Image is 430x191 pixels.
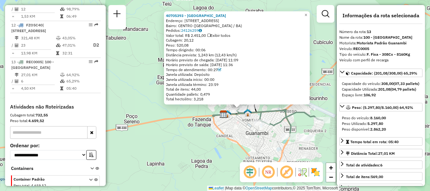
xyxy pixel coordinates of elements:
div: Janela utilizada: Depósito [166,72,308,77]
a: OpenStreetMap [246,186,272,190]
div: Veículo: [339,46,422,52]
div: Atividade não roteirizada - EDUARDO FERNANDES SI [298,135,314,141]
td: / [11,78,14,84]
td: 98,79% [66,6,98,12]
i: % de utilização da cubagem [56,43,61,47]
strong: 106,92 [364,93,376,97]
img: 400 UDC Full Guanambi [244,109,252,117]
strong: 100 - [GEOGRAPHIC_DATA] [363,35,412,40]
label: Ordenar por: [10,142,101,149]
td: / [11,6,14,12]
td: = [11,85,14,92]
div: Valor total: R$ 2.451,00 [166,33,308,38]
span: | 100 - [GEOGRAPHIC_DATA] [11,59,54,70]
div: Espaço livre: [342,92,420,98]
i: Distância Total [15,73,19,77]
span: Peso total [14,183,29,188]
a: Peso: (5.297,80/8.160,00) 64,92% [339,103,422,111]
em: Rota exportada [94,60,98,64]
td: 23 [21,41,56,49]
td: 6 [21,78,60,84]
td: = [11,13,14,20]
a: Capacidade: (201,08/308,00) 65,29% [339,69,422,77]
div: Total de itens: 44,00 [166,87,308,92]
h4: Informações da rota selecionada [339,13,422,19]
span: 27,01 KM [378,151,395,156]
strong: REC0005 [353,46,369,51]
span: Total de atividades: [346,163,382,167]
i: % de utilização do peso [60,73,65,77]
div: Horário previsto de saída: [DATE] 11:36 [166,62,308,67]
strong: 201,08 [378,87,390,92]
img: Fluxo de ruas [297,167,307,177]
p: D2 [88,42,99,49]
strong: 40705393 - [GEOGRAPHIC_DATA] [166,13,226,18]
strong: (07,33 pallets) [393,81,419,86]
div: Quantidade pallets: 0,479 [166,92,308,97]
a: Nova sessão e pesquisa [111,8,123,22]
a: Com service time [218,67,221,72]
div: Horário previsto de chegada: [DATE] 11:09 [166,58,308,63]
div: Peso disponível: [342,126,420,132]
div: Número da rota: [339,29,422,35]
div: Capacidade do veículo: [342,81,420,87]
td: 32:31 [62,50,87,56]
span: Exibir todos [207,33,230,38]
div: Peso Utilizado: [342,121,420,126]
span: Ocultar NR [261,165,276,180]
td: 43,05% [62,35,87,41]
div: Nome da rota: [339,35,422,40]
div: Pedidos: [166,28,308,33]
span: + [329,164,333,171]
i: Total de Atividades [15,43,19,47]
i: % de utilização da cubagem [60,7,65,11]
span: Cubagem: 20,12 [166,38,194,42]
div: Peso: (5.297,80/8.160,00) 64,92% [339,113,422,135]
div: Janela utilizada término: 23:59 [166,82,308,87]
a: Zoom out [326,172,336,182]
td: 13,98 KM [21,50,56,56]
div: Endereço: [STREET_ADDRESS] [166,18,308,23]
i: Total de Atividades [15,7,19,11]
a: Close popup [302,11,310,19]
div: Total de itens: [346,174,383,180]
i: Total de Atividades [15,79,19,83]
td: 65,29% [66,78,98,84]
div: Veículo com perfil de recarga [339,57,422,63]
div: Distância Total: [346,151,395,156]
a: Tempo total em rota: 05:40 [339,137,422,146]
a: Total de atividades:6 [339,160,422,169]
strong: 2.862,20 [370,127,386,132]
td: 27,01 KM [21,72,60,78]
div: Map data © contributors,© 2025 TomTom, Microsoft [207,186,339,191]
div: Tipo do veículo: [339,52,422,57]
img: Exibir/Ocultar setores [310,167,320,177]
span: FZO5C40 [26,23,42,27]
a: Zoom in [326,163,336,172]
span: Ocultar deslocamento [242,165,257,180]
em: Rota exportada [94,23,98,27]
span: Peso: (5.297,80/8.160,00) 64,92% [352,105,413,110]
td: 12 [21,6,60,12]
h4: Atividades não Roteirizadas [10,104,101,110]
a: Distância Total:27,01 KM [339,149,422,157]
div: Tempo de atendimento: 00:27 [166,67,308,72]
strong: 569,00 [371,174,383,179]
span: 4.659,52 [31,183,46,188]
span: Tempo total em rota: 05:40 [350,139,399,144]
span: Exibir rótulo [279,165,294,180]
strong: 8.160,00 [370,115,386,120]
td: / [11,41,14,49]
i: % de utilização da cubagem [60,79,65,83]
span: Peso do veículo: [342,115,386,120]
td: = [11,50,14,56]
strong: Motorista Padrão Guanambi [357,41,406,45]
i: Observações [199,29,202,32]
td: 1,53 KM [21,13,60,20]
strong: 5.297,80 [367,121,383,126]
a: Exibir filtros [319,8,332,20]
span: : [29,183,30,188]
i: Tempo total em rota [56,51,59,55]
a: Total de itens:569,00 [339,172,422,181]
div: Motorista: [339,40,422,46]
